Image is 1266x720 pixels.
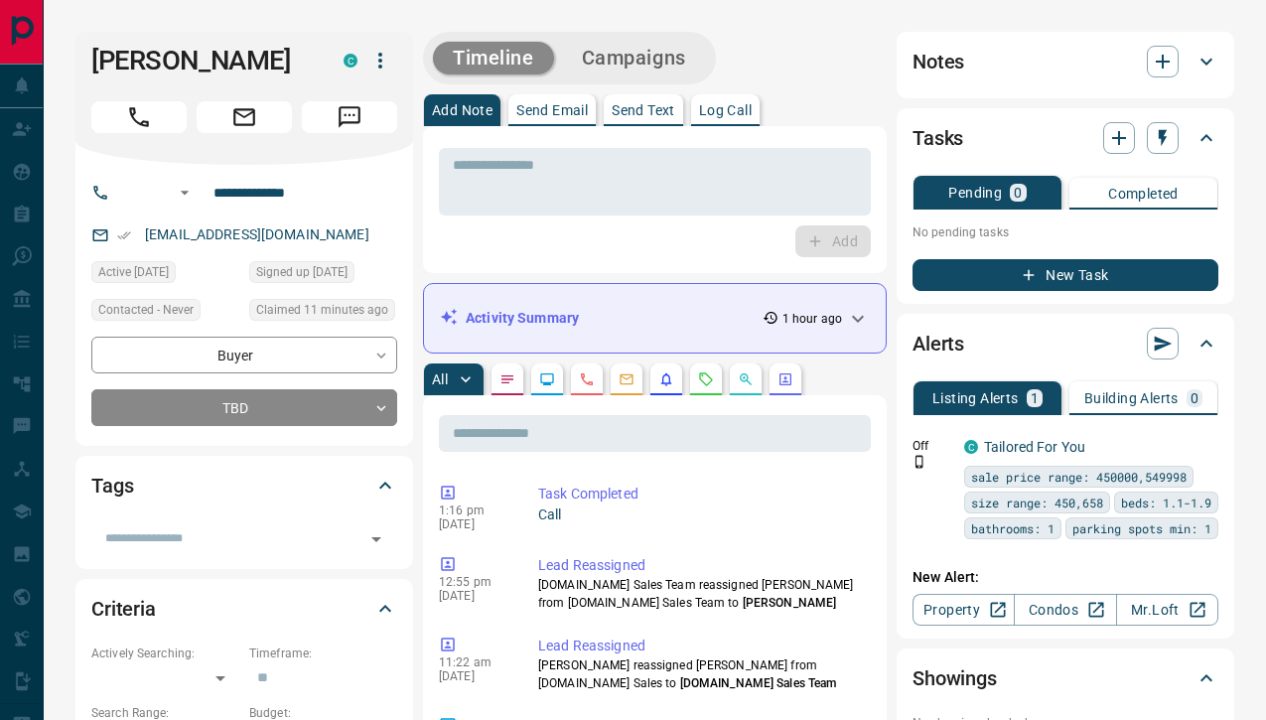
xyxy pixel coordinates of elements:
[433,42,554,74] button: Timeline
[1084,391,1179,405] p: Building Alerts
[777,371,793,387] svg: Agent Actions
[971,467,1187,487] span: sale price range: 450000,549998
[117,228,131,242] svg: Email Verified
[173,181,197,205] button: Open
[1014,186,1022,200] p: 0
[948,186,1002,200] p: Pending
[91,45,314,76] h1: [PERSON_NAME]
[91,389,397,426] div: TBD
[538,555,863,576] p: Lead Reassigned
[562,42,706,74] button: Campaigns
[913,662,997,694] h2: Showings
[362,525,390,553] button: Open
[249,645,397,662] p: Timeframe:
[249,299,397,327] div: Tue Sep 16 2025
[439,575,508,589] p: 12:55 pm
[913,567,1218,588] p: New Alert:
[913,320,1218,367] div: Alerts
[971,518,1055,538] span: bathrooms: 1
[1121,493,1211,512] span: beds: 1.1-1.9
[913,46,964,77] h2: Notes
[91,585,397,633] div: Criteria
[91,645,239,662] p: Actively Searching:
[344,54,357,68] div: condos.ca
[612,103,675,117] p: Send Text
[913,122,963,154] h2: Tasks
[91,593,156,625] h2: Criteria
[98,262,169,282] span: Active [DATE]
[913,654,1218,702] div: Showings
[538,504,863,525] p: Call
[913,594,1015,626] a: Property
[782,310,842,328] p: 1 hour ago
[256,262,348,282] span: Signed up [DATE]
[538,484,863,504] p: Task Completed
[1191,391,1198,405] p: 0
[1108,187,1179,201] p: Completed
[1031,391,1039,405] p: 1
[432,103,492,117] p: Add Note
[680,676,837,690] span: [DOMAIN_NAME] Sales Team
[302,101,397,133] span: Message
[913,38,1218,85] div: Notes
[738,371,754,387] svg: Opportunities
[91,101,187,133] span: Call
[499,371,515,387] svg: Notes
[516,103,588,117] p: Send Email
[658,371,674,387] svg: Listing Alerts
[538,656,863,692] p: [PERSON_NAME] reassigned [PERSON_NAME] from [DOMAIN_NAME] Sales to
[439,655,508,669] p: 11:22 am
[439,669,508,683] p: [DATE]
[913,217,1218,247] p: No pending tasks
[98,300,194,320] span: Contacted - Never
[913,455,926,469] svg: Push Notification Only
[466,308,579,329] p: Activity Summary
[932,391,1019,405] p: Listing Alerts
[539,371,555,387] svg: Lead Browsing Activity
[91,470,133,502] h2: Tags
[1072,518,1211,538] span: parking spots min: 1
[197,101,292,133] span: Email
[538,576,863,612] p: [DOMAIN_NAME] Sales Team reassigned [PERSON_NAME] from [DOMAIN_NAME] Sales Team to
[439,504,508,517] p: 1:16 pm
[439,589,508,603] p: [DATE]
[619,371,634,387] svg: Emails
[91,337,397,373] div: Buyer
[256,300,388,320] span: Claimed 11 minutes ago
[1014,594,1116,626] a: Condos
[249,261,397,289] div: Thu Jan 26 2017
[1116,594,1218,626] a: Mr.Loft
[913,114,1218,162] div: Tasks
[432,372,448,386] p: All
[439,517,508,531] p: [DATE]
[440,300,870,337] div: Activity Summary1 hour ago
[913,437,952,455] p: Off
[984,439,1085,455] a: Tailored For You
[538,636,863,656] p: Lead Reassigned
[964,440,978,454] div: condos.ca
[699,103,752,117] p: Log Call
[913,259,1218,291] button: New Task
[743,596,836,610] span: [PERSON_NAME]
[91,261,239,289] div: Sun Sep 14 2025
[698,371,714,387] svg: Requests
[579,371,595,387] svg: Calls
[91,462,397,509] div: Tags
[913,328,964,360] h2: Alerts
[145,226,369,242] a: [EMAIL_ADDRESS][DOMAIN_NAME]
[971,493,1103,512] span: size range: 450,658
